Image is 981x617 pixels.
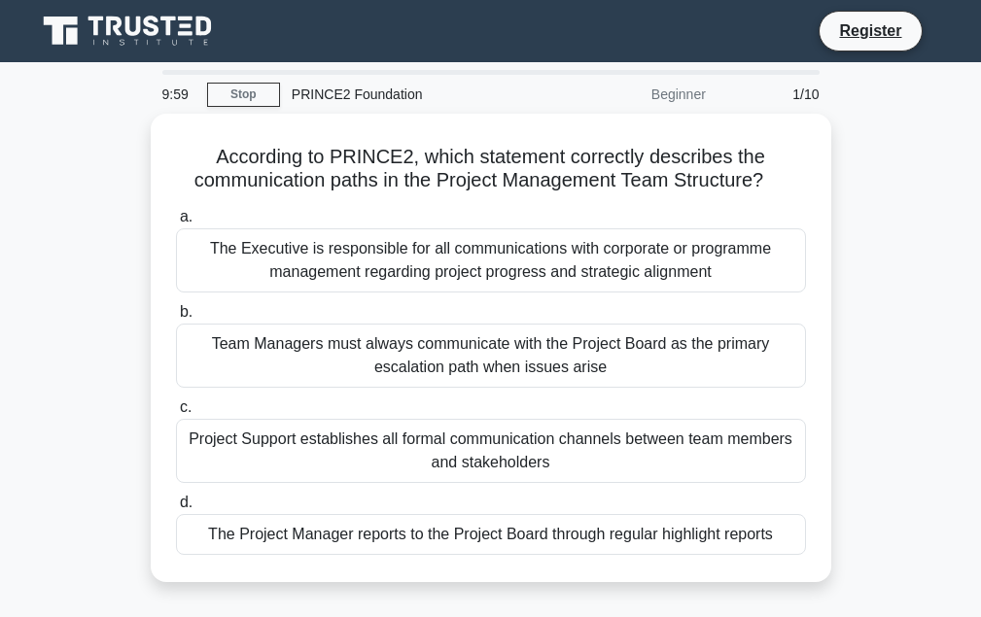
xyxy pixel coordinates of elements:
a: Stop [207,83,280,107]
a: Register [827,18,913,43]
div: 1/10 [718,75,831,114]
span: c. [180,398,192,415]
div: The Executive is responsible for all communications with corporate or programme management regard... [176,228,806,292]
h5: According to PRINCE2, which statement correctly describes the communication paths in the Project ... [174,145,808,193]
span: d. [180,494,193,510]
div: The Project Manager reports to the Project Board through regular highlight reports [176,514,806,555]
span: b. [180,303,193,320]
div: Beginner [547,75,718,114]
span: a. [180,208,193,224]
div: PRINCE2 Foundation [280,75,547,114]
div: Team Managers must always communicate with the Project Board as the primary escalation path when ... [176,324,806,388]
div: Project Support establishes all formal communication channels between team members and stakeholders [176,419,806,483]
div: 9:59 [151,75,207,114]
